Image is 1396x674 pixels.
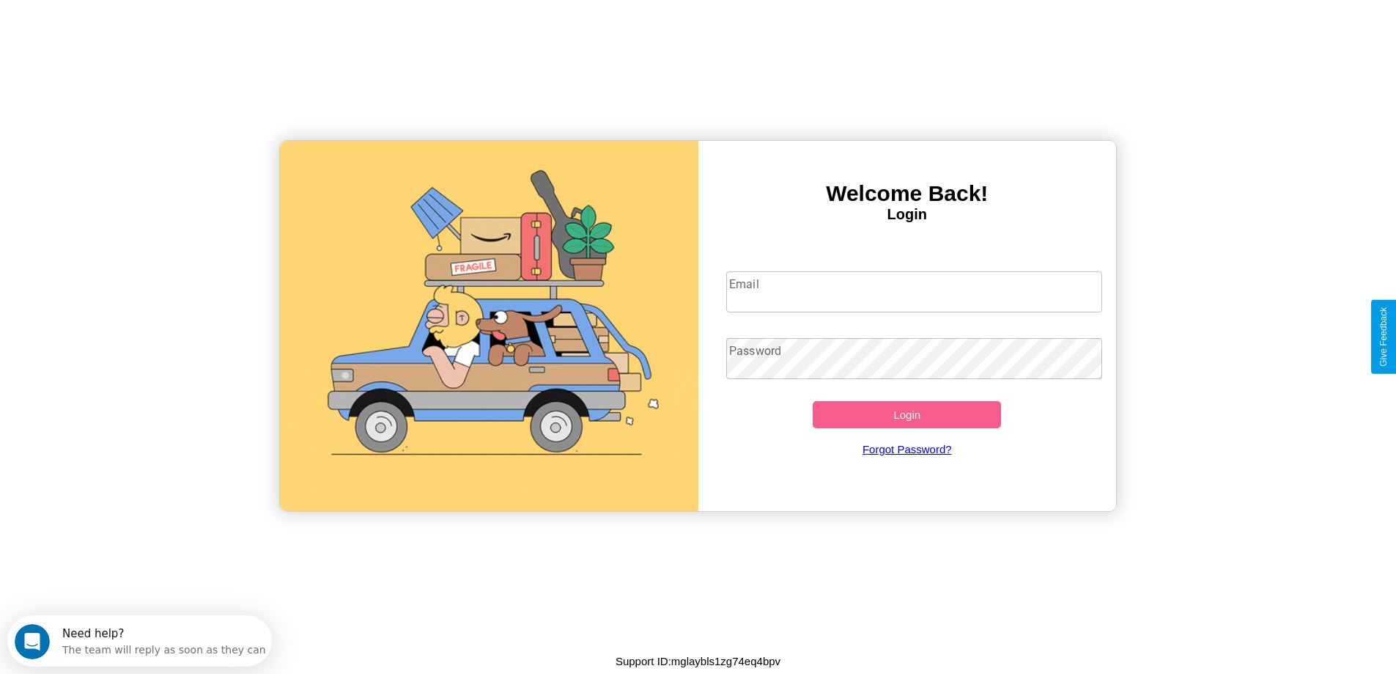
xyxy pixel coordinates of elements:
a: Forgot Password? [719,428,1095,470]
iframe: Intercom live chat [15,624,50,659]
iframe: Intercom live chat discovery launcher [7,615,272,667]
h4: Login [698,206,1117,223]
div: The team will reply as soon as they can [55,24,259,40]
div: Need help? [55,12,259,24]
button: Login [813,401,1001,428]
img: gif [280,141,698,511]
p: Support ID: mglaybls1zg74eq4bpv [616,651,780,671]
h3: Welcome Back! [698,181,1117,206]
div: Open Intercom Messenger [6,6,273,46]
div: Give Feedback [1378,307,1389,367]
